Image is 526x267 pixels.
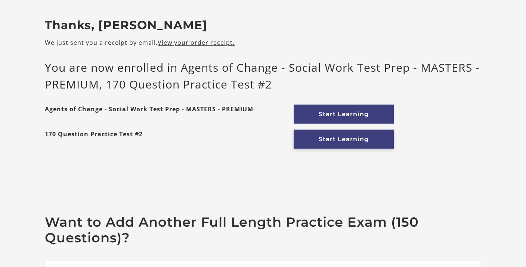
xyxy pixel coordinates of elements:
p: You are now enrolled in Agents of Change - Social Work Test Prep - MASTERS - PREMIUM, 170 Questio... [45,59,481,93]
a: View your order receipt. [158,38,235,47]
h2: Thanks, [PERSON_NAME] [45,18,481,32]
p: We just sent you a receipt by email. [45,38,481,47]
a: Start Learning [294,105,394,124]
strong: Agents of Change - Social Work Test Prep - MASTERS - PREMIUM [45,105,253,124]
h2: Want to Add Another Full Length Practice Exam (150 Questions)? [45,214,481,246]
strong: 170 Question Practice Test #2 [45,130,143,149]
a: Start Learning [294,130,394,149]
